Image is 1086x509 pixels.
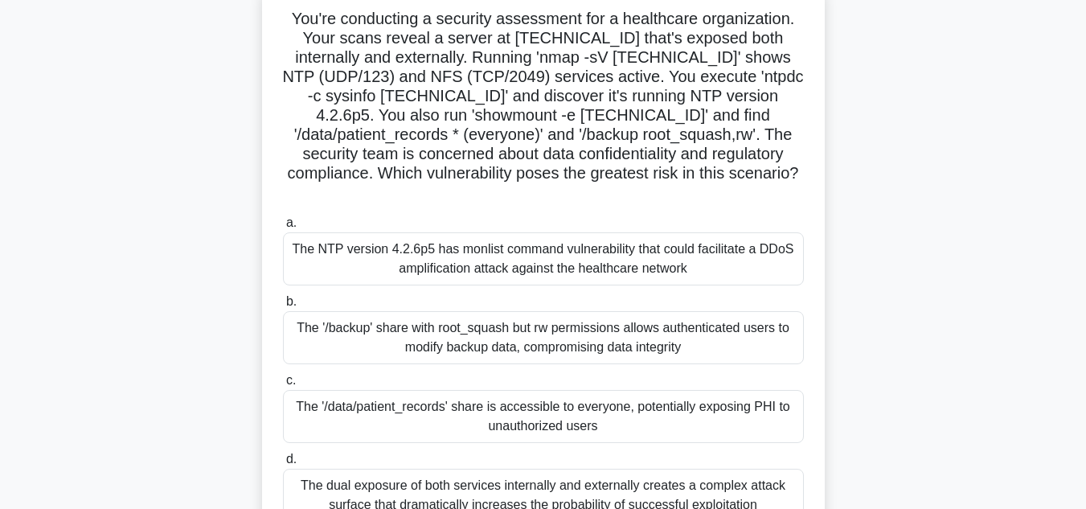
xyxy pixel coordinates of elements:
[283,311,804,364] div: The '/backup' share with root_squash but rw permissions allows authenticated users to modify back...
[281,9,805,203] h5: You're conducting a security assessment for a healthcare organization. Your scans reveal a server...
[286,294,297,308] span: b.
[283,390,804,443] div: The '/data/patient_records' share is accessible to everyone, potentially exposing PHI to unauthor...
[286,373,296,387] span: c.
[286,452,297,466] span: d.
[286,216,297,229] span: a.
[283,232,804,285] div: The NTP version 4.2.6p5 has monlist command vulnerability that could facilitate a DDoS amplificat...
